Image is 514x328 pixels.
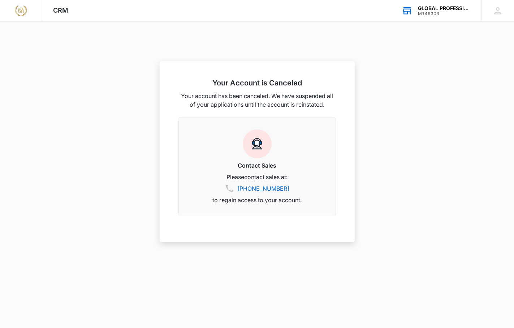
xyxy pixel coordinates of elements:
a: [PHONE_NUMBER] [237,184,289,193]
img: Manuel Sierra Does Marketing [14,4,27,17]
div: account id [418,11,471,16]
div: account name [418,5,471,11]
span: CRM [53,6,68,14]
h3: Contact Sales [187,161,327,170]
h2: Your Account is Canceled [178,79,336,87]
p: Please contact sales at: to regain access to your account. [187,173,327,204]
p: Your account has been canceled. We have suspended all of your applications until the account is r... [178,92,336,109]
